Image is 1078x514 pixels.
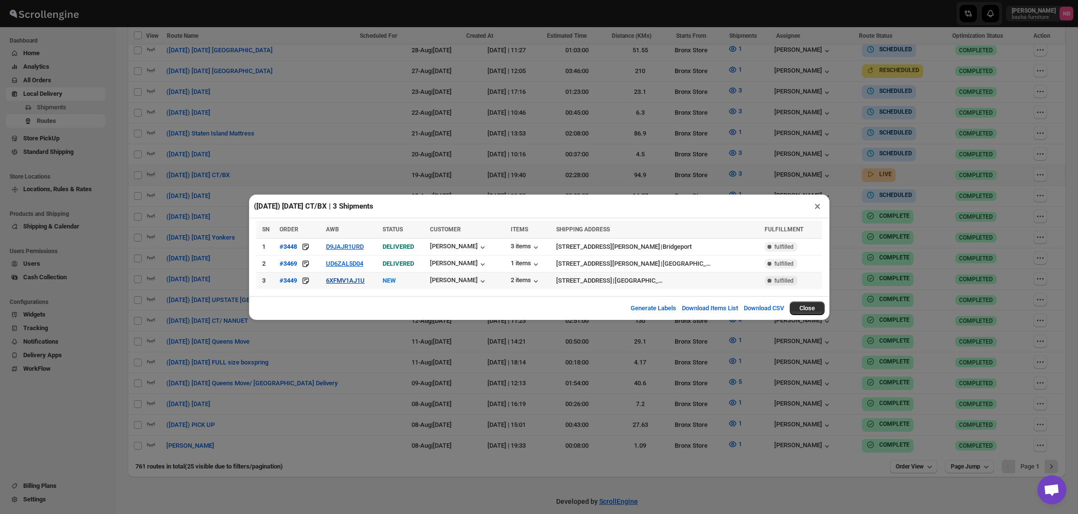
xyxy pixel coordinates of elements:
button: UD6ZAL5D04 [326,260,363,267]
div: | [556,259,758,269]
span: NEW [383,277,396,284]
button: #3449 [280,276,297,286]
span: SHIPPING ADDRESS [556,226,610,233]
td: 2 [256,255,277,272]
button: Download CSV [738,299,790,318]
button: Download Items List [676,299,744,318]
button: 1 items [511,259,541,269]
span: fulfilled [774,243,794,251]
button: D9JAJR1URD [326,243,364,250]
button: 2 items [511,276,541,286]
button: × [811,199,825,213]
div: #3448 [280,243,297,250]
h2: ([DATE]) [DATE] CT/BX | 3 Shipments [254,201,373,211]
td: 3 [256,272,277,289]
button: 6XFMV1AJ1U [326,277,365,284]
span: FULFILLMENT [765,226,803,233]
span: STATUS [383,226,403,233]
div: Bridgeport [663,242,692,252]
span: DELIVERED [383,260,414,267]
span: DELIVERED [383,243,414,250]
span: fulfilled [774,277,794,285]
td: 1 [256,238,277,255]
span: AWB [326,226,339,233]
button: Generate Labels [625,299,682,318]
div: [STREET_ADDRESS][PERSON_NAME] [556,259,660,269]
span: SN [262,226,269,233]
button: [PERSON_NAME] [430,242,487,252]
button: [PERSON_NAME] [430,276,487,286]
div: | [556,276,758,286]
div: #3449 [280,277,297,284]
div: [GEOGRAPHIC_DATA] [615,276,666,286]
span: ITEMS [511,226,528,233]
button: #3448 [280,242,297,252]
button: #3469 [280,259,297,269]
span: fulfilled [774,260,794,268]
div: | [556,242,758,252]
div: [GEOGRAPHIC_DATA] [663,259,714,269]
div: #3469 [280,260,297,267]
button: Close [790,302,825,315]
span: CUSTOMER [430,226,461,233]
div: [STREET_ADDRESS] [556,276,612,286]
div: [STREET_ADDRESS][PERSON_NAME] [556,242,660,252]
button: 3 items [511,242,541,252]
a: Open chat [1037,475,1066,504]
button: [PERSON_NAME] [430,259,487,269]
span: ORDER [280,226,298,233]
